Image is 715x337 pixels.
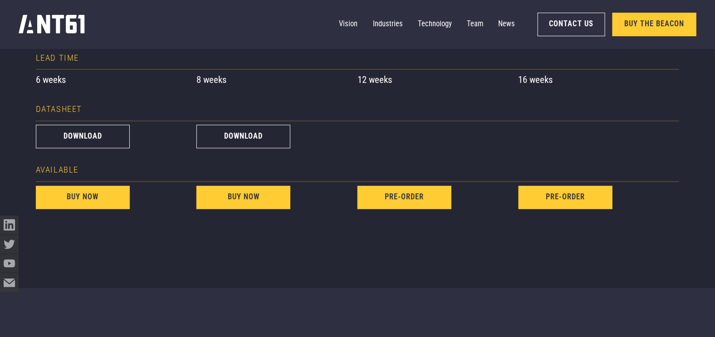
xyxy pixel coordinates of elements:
[498,15,515,34] a: News
[418,15,452,34] a: Technology
[519,73,680,87] div: 16 weeks
[36,105,82,115] h4: Datasheet
[36,165,78,176] h4: Available
[36,125,130,149] a: download
[373,15,403,34] a: Industries
[196,73,357,87] div: 8 weeks
[357,186,451,210] a: Pre-order
[357,73,519,87] div: 12 weeks
[19,12,85,37] a: home
[339,15,358,34] a: Vision
[538,13,605,36] a: Contact Us
[36,186,130,210] a: buy now
[36,53,79,63] h4: lead time
[519,186,612,210] a: pre-order
[196,125,290,149] a: download
[36,73,197,87] div: 6 weeks
[196,186,290,210] a: buy now
[467,15,483,34] a: Team
[612,13,696,36] a: Buy the Beacon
